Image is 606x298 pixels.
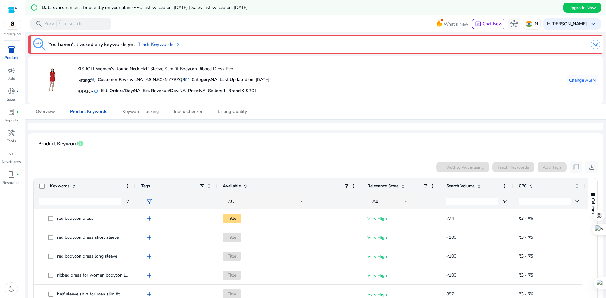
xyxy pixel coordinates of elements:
span: fiber_manual_record [16,173,19,176]
span: ribbed dress for women bodycon long sleeve [57,272,146,278]
p: Resources [3,180,20,185]
span: ₹3 - ₹6 [519,215,533,221]
h5: Data syncs run less frequently on your plan - [42,5,247,10]
span: red bodycon dress short sleeve [57,234,119,240]
span: Search Volume [446,183,475,189]
img: dropdown-arrow.svg [591,40,600,49]
span: / [56,20,62,27]
button: chatChat Now [472,19,505,29]
span: Title [223,271,241,280]
span: <100 [446,234,456,240]
p: Tools [7,138,16,144]
span: <100 [446,272,456,278]
span: keyboard_arrow_down [590,20,597,28]
span: Product Keywords [70,109,107,114]
span: download [588,163,596,171]
span: lab_profile [8,108,15,116]
p: Hi [547,22,587,26]
span: Title [223,233,241,242]
div: : [DATE] [220,76,269,83]
p: Sales [7,96,16,102]
div: B0FMY7BZQ8 [146,76,189,83]
span: KISROLI [241,88,258,94]
div: NA [98,76,143,83]
span: fiber_manual_record [16,90,19,92]
p: Very High [367,212,435,225]
h5: BSR: [77,88,98,95]
b: ASIN: [146,77,157,83]
p: Very High [367,231,435,244]
span: Tags [141,183,150,189]
h5: Est. Orders/Day: [101,88,140,94]
span: donut_small [8,87,15,95]
p: Very High [367,269,435,282]
span: red bodycon dress long sleeve [57,253,117,259]
span: 1 [223,88,226,94]
span: campaign [8,67,15,74]
span: What's New [444,19,468,30]
span: ₹3 - ₹6 [519,291,533,297]
button: Open Filter Menu [502,199,507,204]
img: 31t4P-JDDxL.jpg [40,68,64,92]
span: Title [223,252,241,261]
span: add [146,290,153,298]
span: Available [223,183,241,189]
span: add [146,234,153,241]
span: <100 [446,253,456,259]
span: Chat Now [483,21,502,27]
p: Developers [2,159,21,165]
button: Open Filter Menu [574,199,579,204]
span: red bodycon dress [57,215,93,221]
h5: Sellers: [208,88,226,94]
span: Change ASIN [569,77,596,84]
span: NA [87,89,93,95]
button: Change ASIN [567,75,598,85]
div: NA [192,76,217,83]
span: fiber_manual_record [16,111,19,113]
span: add [146,215,153,222]
span: NA [134,88,140,94]
a: Track Keywords [138,41,179,48]
img: amazon.svg [4,20,21,29]
span: All [228,198,234,204]
img: keyword-tracking.svg [33,38,46,51]
input: CPC Filter Input [519,198,571,205]
span: info [78,140,84,147]
span: Columns [590,198,596,214]
p: Reports [5,117,18,123]
span: ₹3 - ₹5 [519,253,533,259]
span: PPC last synced on: [DATE] | Sales last synced on: [DATE] [134,4,247,10]
span: ₹3 - ₹5 [519,234,533,240]
span: Keyword Tracking [122,109,159,114]
img: arrow-right.svg [174,42,179,46]
h5: Price: [188,88,205,94]
p: Press to search [44,20,81,27]
span: chat [475,21,481,27]
span: book_4 [8,171,15,178]
span: CPC [519,183,527,189]
b: Category: [192,77,211,83]
input: Search Volume Filter Input [446,198,498,205]
p: Rating: [77,76,95,84]
span: ₹3 - ₹5 [519,272,533,278]
input: Keywords Filter Input [39,198,121,205]
span: filter_alt [146,198,153,205]
p: Ads [8,76,15,81]
button: Open Filter Menu [125,199,130,204]
span: handyman [8,129,15,137]
span: Product Keyword [38,138,78,149]
b: Customer Reviews: [98,77,137,83]
span: half sleeve shirt for men slim fit [57,291,120,297]
span: add [146,272,153,279]
button: Upgrade Now [563,3,601,13]
span: search [35,20,43,28]
button: hub [508,18,520,30]
p: Marketplace [4,32,21,37]
span: Keywords [50,183,69,189]
p: IN [533,18,538,29]
mat-icon: error_outline [30,4,38,11]
b: Last Updated on [220,77,253,83]
p: Very High [367,250,435,263]
span: Brand [228,88,241,94]
span: hub [510,20,518,28]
